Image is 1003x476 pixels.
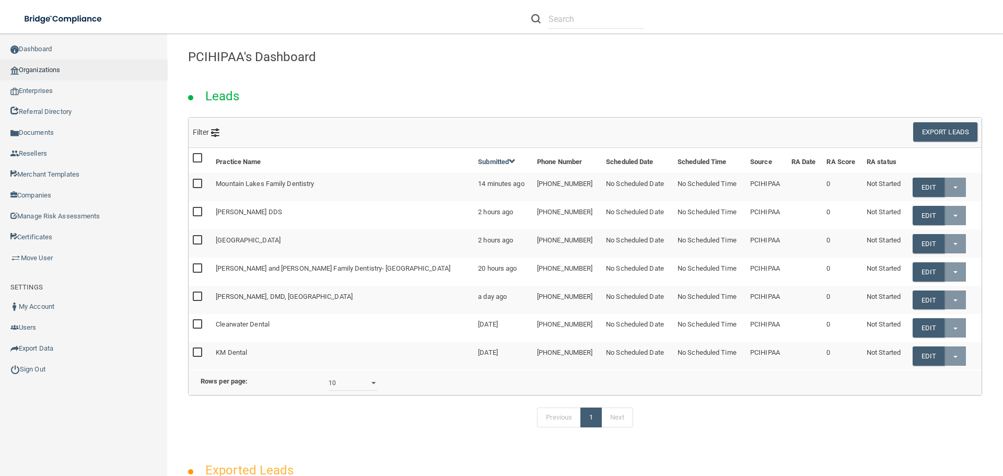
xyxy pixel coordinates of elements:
img: organization-icon.f8decf85.png [10,66,19,75]
th: Practice Name [212,148,474,173]
td: PCIHIPAA [746,342,787,370]
td: 0 [822,201,862,229]
td: [PHONE_NUMBER] [533,314,602,342]
td: [GEOGRAPHIC_DATA] [212,229,474,258]
td: 2 hours ago [474,229,533,258]
td: Not Started [862,342,908,370]
th: RA Date [787,148,823,173]
td: Not Started [862,286,908,314]
td: Not Started [862,173,908,201]
a: Edit [913,262,944,282]
td: [PERSON_NAME] DDS [212,201,474,229]
td: [PHONE_NUMBER] [533,229,602,258]
td: 20 hours ago [474,258,533,286]
td: [DATE] [474,342,533,370]
img: briefcase.64adab9b.png [10,253,21,263]
td: Not Started [862,258,908,286]
a: Edit [913,346,944,366]
th: Scheduled Time [673,148,746,173]
th: Source [746,148,787,173]
td: PCIHIPAA [746,258,787,286]
td: Clearwater Dental [212,314,474,342]
td: Mountain Lakes Family Dentistry [212,173,474,201]
img: bridge_compliance_login_screen.278c3ca4.svg [16,8,112,30]
td: Not Started [862,314,908,342]
td: [PHONE_NUMBER] [533,173,602,201]
h4: PCIHIPAA's Dashboard [188,50,982,64]
td: 0 [822,173,862,201]
td: 0 [822,286,862,314]
td: [PHONE_NUMBER] [533,258,602,286]
a: Edit [913,206,944,225]
a: Edit [913,178,944,197]
td: [PHONE_NUMBER] [533,286,602,314]
td: a day ago [474,286,533,314]
img: ic_dashboard_dark.d01f4a41.png [10,45,19,54]
td: No Scheduled Time [673,229,746,258]
a: Edit [913,318,944,338]
td: 0 [822,314,862,342]
td: 14 minutes ago [474,173,533,201]
td: PCIHIPAA [746,201,787,229]
td: 0 [822,342,862,370]
img: icon-export.b9366987.png [10,344,19,353]
td: Not Started [862,229,908,258]
td: 0 [822,258,862,286]
img: icon-users.e205127d.png [10,323,19,332]
a: Previous [537,408,581,427]
td: No Scheduled Time [673,173,746,201]
a: 1 [580,408,602,427]
td: 2 hours ago [474,201,533,229]
td: No Scheduled Date [602,286,673,314]
td: KM Dental [212,342,474,370]
td: No Scheduled Time [673,258,746,286]
img: ic_power_dark.7ecde6b1.png [10,365,20,374]
td: [PHONE_NUMBER] [533,201,602,229]
label: SETTINGS [10,281,43,294]
th: Phone Number [533,148,602,173]
a: Edit [913,291,944,310]
td: Not Started [862,201,908,229]
td: No Scheduled Date [602,201,673,229]
img: ic_user_dark.df1a06c3.png [10,303,19,311]
td: No Scheduled Time [673,286,746,314]
input: Search [549,9,644,29]
td: No Scheduled Time [673,314,746,342]
img: enterprise.0d942306.png [10,88,19,95]
img: icon-documents.8dae5593.png [10,129,19,137]
th: RA Score [822,148,862,173]
td: No Scheduled Date [602,173,673,201]
td: No Scheduled Date [602,229,673,258]
td: 0 [822,229,862,258]
img: ic_reseller.de258add.png [10,149,19,158]
h2: Leads [195,82,250,111]
img: ic-search.3b580494.png [531,14,541,24]
td: PCIHIPAA [746,286,787,314]
img: icon-filter@2x.21656d0b.png [211,129,219,137]
td: No Scheduled Date [602,258,673,286]
td: No Scheduled Time [673,201,746,229]
td: No Scheduled Date [602,314,673,342]
a: Next [601,408,633,427]
td: [PERSON_NAME] and [PERSON_NAME] Family Dentistry- [GEOGRAPHIC_DATA] [212,258,474,286]
td: [PHONE_NUMBER] [533,342,602,370]
th: Scheduled Date [602,148,673,173]
th: RA status [862,148,908,173]
td: PCIHIPAA [746,314,787,342]
button: Export Leads [913,122,977,142]
a: Edit [913,234,944,253]
td: [DATE] [474,314,533,342]
span: Filter [193,128,219,136]
b: Rows per page: [201,377,248,385]
a: Submitted [478,158,516,166]
td: No Scheduled Date [602,342,673,370]
td: [PERSON_NAME], DMD, [GEOGRAPHIC_DATA] [212,286,474,314]
td: PCIHIPAA [746,173,787,201]
td: No Scheduled Time [673,342,746,370]
td: PCIHIPAA [746,229,787,258]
